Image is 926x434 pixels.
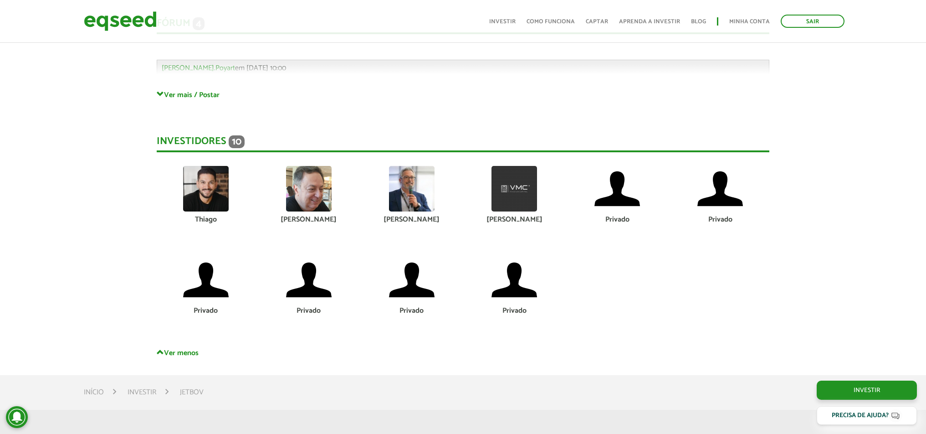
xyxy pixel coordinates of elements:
img: default-user.png [286,257,332,303]
div: Privado [573,216,662,223]
div: Privado [470,307,559,315]
img: default-user.png [389,257,435,303]
a: Aprenda a investir [619,19,680,25]
img: default-user.png [183,257,229,303]
a: Investir [489,19,516,25]
a: Sair [781,15,844,28]
a: Como funciona [527,19,575,25]
div: Thiago [161,216,251,223]
div: [PERSON_NAME] [367,216,456,223]
div: Privado [161,307,251,315]
a: Investir [817,381,917,400]
div: Privado [264,307,353,315]
img: EqSeed [84,9,157,33]
img: default-user.png [491,257,537,303]
div: Privado [367,307,456,315]
a: Blog [691,19,706,25]
div: [PERSON_NAME] [470,216,559,223]
img: picture-112313-1743624016.jpg [389,166,435,212]
div: [PERSON_NAME] [264,216,353,223]
a: Ver menos [157,348,769,357]
span: em [DATE] 10:00 [162,62,286,74]
div: Privado [675,216,765,223]
div: Investidores [157,135,769,152]
img: default-user.png [594,166,640,212]
a: Ver mais / Postar [157,90,769,99]
a: Investir [128,389,156,396]
img: picture-100036-1732821753.png [491,166,537,212]
a: Minha conta [729,19,770,25]
a: Início [84,389,104,396]
span: 10 [229,135,245,148]
img: picture-72979-1750193488.jpg [183,166,229,212]
img: default-user.png [697,166,743,212]
a: Captar [586,19,608,25]
img: picture-112624-1716663541.png [286,166,332,212]
li: JetBov [180,386,204,398]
